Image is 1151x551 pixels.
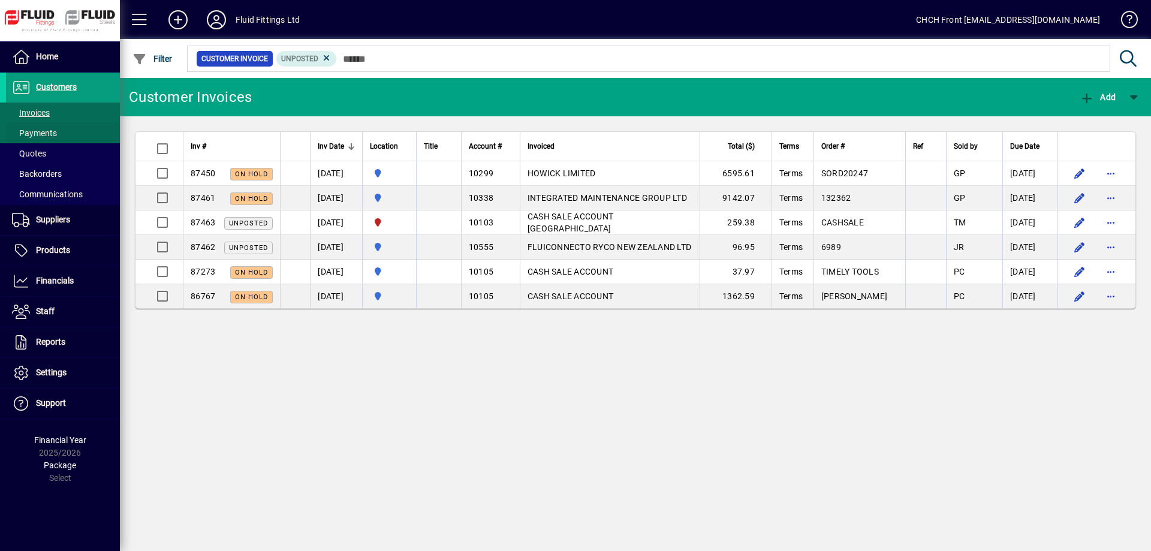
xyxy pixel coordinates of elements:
span: Financial Year [34,435,86,445]
a: Reports [6,327,120,357]
span: 10105 [469,291,493,301]
span: Location [370,140,398,153]
button: Edit [1070,262,1089,281]
span: On hold [235,170,268,178]
span: CHRISTCHURCH [370,216,409,229]
button: Profile [197,9,236,31]
span: [PERSON_NAME] [821,291,887,301]
a: Staff [6,297,120,327]
td: 1362.59 [700,284,772,308]
span: Quotes [12,149,46,158]
div: Customer Invoices [129,88,252,107]
button: Add [1077,86,1119,108]
span: PC [954,267,965,276]
td: [DATE] [310,161,362,186]
a: Suppliers [6,205,120,235]
button: More options [1101,262,1120,281]
span: 87461 [191,193,215,203]
td: [DATE] [1002,235,1057,260]
td: 6595.61 [700,161,772,186]
span: Terms [779,140,799,153]
span: Support [36,398,66,408]
a: Backorders [6,164,120,184]
span: 132362 [821,193,851,203]
div: Inv # [191,140,273,153]
span: 6989 [821,242,841,252]
div: Due Date [1010,140,1050,153]
span: AUCKLAND [370,265,409,278]
td: 259.38 [700,210,772,235]
td: [DATE] [1002,260,1057,284]
td: [DATE] [1002,210,1057,235]
span: TIMELY TOOLS [821,267,879,276]
div: Title [424,140,454,153]
span: AUCKLAND [370,290,409,303]
div: Inv Date [318,140,355,153]
span: TM [954,218,966,227]
button: Edit [1070,188,1089,207]
span: Package [44,460,76,470]
div: Invoiced [528,140,692,153]
span: Financials [36,276,74,285]
span: Inv # [191,140,206,153]
span: Backorders [12,169,62,179]
span: CASH SALE ACCOUNT [528,291,613,301]
span: SORD20247 [821,168,868,178]
span: Terms [779,168,803,178]
span: Terms [779,193,803,203]
a: Financials [6,266,120,296]
td: 9142.07 [700,186,772,210]
span: Payments [12,128,57,138]
span: JR [954,242,965,252]
button: Filter [129,48,176,70]
span: Title [424,140,438,153]
a: Knowledge Base [1112,2,1136,41]
button: More options [1101,287,1120,306]
a: Support [6,389,120,418]
button: More options [1101,237,1120,257]
span: Inv Date [318,140,344,153]
span: AUCKLAND [370,191,409,204]
td: [DATE] [1002,284,1057,308]
span: 10299 [469,168,493,178]
button: More options [1101,213,1120,232]
span: Settings [36,368,67,377]
div: Account # [469,140,513,153]
span: 87463 [191,218,215,227]
button: Edit [1070,164,1089,183]
a: Home [6,42,120,72]
span: FLUICONNECTO RYCO NEW ZEALAND LTD [528,242,691,252]
span: Reports [36,337,65,347]
button: Edit [1070,213,1089,232]
span: GP [954,168,966,178]
span: CASHSALE [821,218,864,227]
span: 10105 [469,267,493,276]
span: Total ($) [728,140,755,153]
div: Ref [913,140,939,153]
div: Total ($) [707,140,766,153]
div: Fluid Fittings Ltd [236,10,300,29]
span: Order # [821,140,845,153]
span: Unposted [229,219,268,227]
span: AUCKLAND [370,167,409,180]
span: On hold [235,195,268,203]
button: Edit [1070,287,1089,306]
span: Due Date [1010,140,1039,153]
span: Terms [779,218,803,227]
span: Products [36,245,70,255]
td: [DATE] [310,260,362,284]
td: 37.97 [700,260,772,284]
span: Customer Invoice [201,53,268,65]
span: HOWICK LIMITED [528,168,596,178]
span: Sold by [954,140,978,153]
span: Ref [913,140,923,153]
td: [DATE] [310,210,362,235]
span: 87462 [191,242,215,252]
td: 96.95 [700,235,772,260]
span: Communications [12,189,83,199]
div: Order # [821,140,898,153]
span: Invoiced [528,140,555,153]
span: Unposted [229,244,268,252]
td: [DATE] [310,284,362,308]
span: 10555 [469,242,493,252]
